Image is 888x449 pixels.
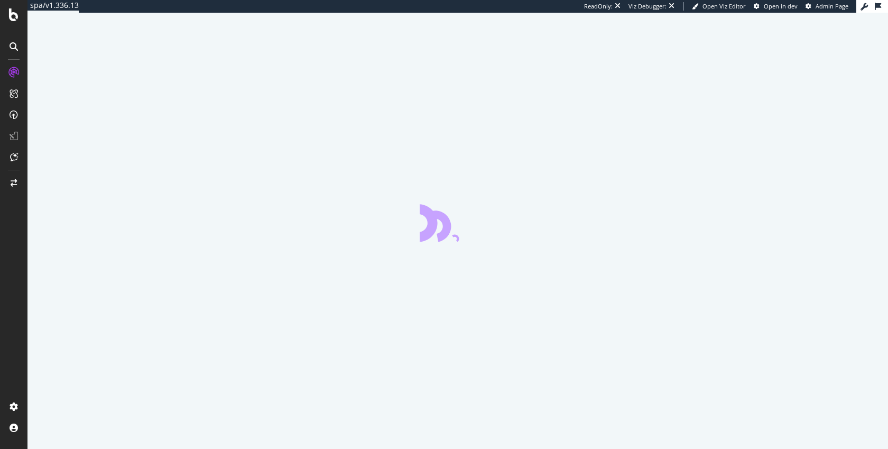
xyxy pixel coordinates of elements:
[702,2,746,10] span: Open Viz Editor
[692,2,746,11] a: Open Viz Editor
[764,2,798,10] span: Open in dev
[754,2,798,11] a: Open in dev
[420,204,496,242] div: animation
[816,2,848,10] span: Admin Page
[628,2,667,11] div: Viz Debugger:
[806,2,848,11] a: Admin Page
[584,2,613,11] div: ReadOnly:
